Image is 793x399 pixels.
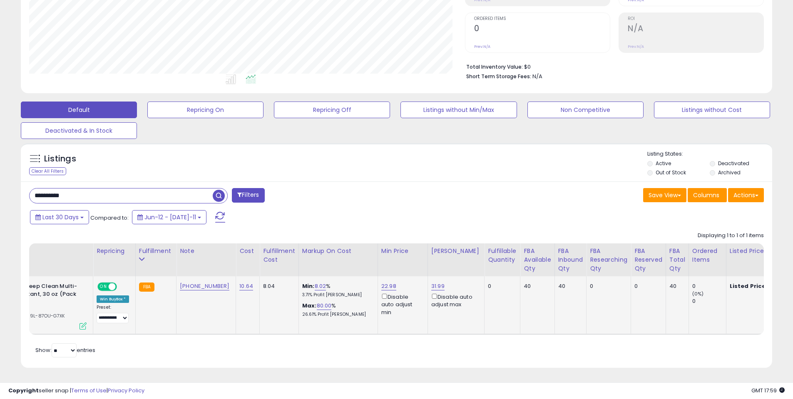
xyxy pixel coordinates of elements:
[634,283,659,290] div: 0
[718,160,749,167] label: Deactivated
[381,247,424,255] div: Min Price
[98,283,109,290] span: ON
[21,122,137,139] button: Deactivated & In Stock
[71,387,107,394] a: Terms of Use
[692,283,726,290] div: 0
[317,302,332,310] a: 80.00
[647,150,772,158] p: Listing States:
[474,17,610,21] span: Ordered Items
[400,102,517,118] button: Listings without Min/Max
[431,292,478,308] div: Disable auto adjust max
[692,297,726,305] div: 0
[302,247,374,255] div: Markup on Cost
[466,73,531,80] b: Short Term Storage Fees:
[590,283,624,290] div: 0
[35,346,95,354] span: Show: entries
[751,387,785,394] span: 2025-08-11 17:59 GMT
[466,61,758,71] li: $0
[669,283,682,290] div: 40
[527,102,644,118] button: Non Competitive
[42,213,79,221] span: Last 30 Days
[180,247,232,255] div: Note
[274,102,390,118] button: Repricing Off
[628,44,644,49] small: Prev: N/A
[132,210,206,224] button: Jun-12 - [DATE]-11
[139,283,154,292] small: FBA
[232,188,264,203] button: Filters
[532,72,542,80] span: N/A
[180,282,229,290] a: [PHONE_NUMBER]
[97,305,129,323] div: Preset:
[302,312,371,317] p: 26.61% Profit [PERSON_NAME]
[558,283,580,290] div: 40
[688,188,727,202] button: Columns
[718,169,741,176] label: Archived
[656,169,686,176] label: Out of Stock
[8,387,144,395] div: seller snap | |
[12,312,65,319] span: | SKU: 9L-87OU-G7XK
[524,283,548,290] div: 40
[488,247,517,264] div: Fulfillable Quantity
[381,282,396,290] a: 22.98
[590,247,627,273] div: FBA Researching Qty
[558,247,583,273] div: FBA inbound Qty
[97,295,129,303] div: Win BuyBox *
[239,282,253,290] a: 10.64
[466,63,523,70] b: Total Inventory Value:
[656,160,671,167] label: Active
[263,283,292,290] div: 8.04
[90,214,129,222] span: Compared to:
[381,292,421,316] div: Disable auto adjust min
[302,302,371,317] div: %
[634,247,662,273] div: FBA Reserved Qty
[8,387,39,394] strong: Copyright
[488,283,514,290] div: 0
[263,247,295,264] div: Fulfillment Cost
[643,188,686,202] button: Save View
[21,102,137,118] button: Default
[474,24,610,35] h2: 0
[30,210,89,224] button: Last 30 Days
[692,290,704,297] small: (0%)
[116,283,129,290] span: OFF
[693,191,719,199] span: Columns
[147,102,264,118] button: Repricing On
[728,188,764,202] button: Actions
[139,247,173,255] div: Fulfillment
[144,213,196,221] span: Jun-12 - [DATE]-11
[669,247,685,273] div: FBA Total Qty
[698,232,764,240] div: Displaying 1 to 1 of 1 items
[97,247,132,255] div: Repricing
[692,247,723,264] div: Ordered Items
[431,282,445,290] a: 31.99
[524,247,551,273] div: FBA Available Qty
[44,153,76,165] h5: Listings
[628,17,763,21] span: ROI
[108,387,144,394] a: Privacy Policy
[302,302,317,310] b: Max:
[730,282,768,290] b: Listed Price:
[239,247,256,255] div: Cost
[474,44,490,49] small: Prev: N/A
[29,167,66,175] div: Clear All Filters
[302,292,371,298] p: 3.71% Profit [PERSON_NAME]
[298,243,378,276] th: The percentage added to the cost of goods (COGS) that forms the calculator for Min & Max prices.
[302,282,315,290] b: Min:
[302,283,371,298] div: %
[431,247,481,255] div: [PERSON_NAME]
[315,282,326,290] a: 8.02
[628,24,763,35] h2: N/A
[654,102,770,118] button: Listings without Cost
